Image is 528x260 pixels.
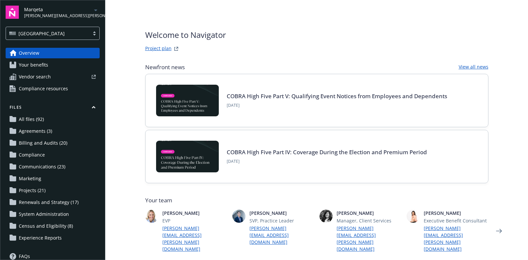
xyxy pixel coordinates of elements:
span: Marketing [19,173,41,184]
img: photo [145,210,158,223]
a: [PERSON_NAME][EMAIL_ADDRESS][PERSON_NAME][DOMAIN_NAME] [337,225,401,252]
a: COBRA High Five Part IV: Coverage During the Election and Premium Period [227,148,427,156]
a: Your benefits [6,60,100,70]
a: Overview [6,48,100,58]
a: Compliance [6,150,100,160]
a: [PERSON_NAME][EMAIL_ADDRESS][PERSON_NAME][DOMAIN_NAME] [424,225,488,252]
a: Billing and Audits (20) [6,138,100,148]
a: Marketing [6,173,100,184]
span: [PERSON_NAME] [162,210,227,217]
span: [DATE] [227,159,427,164]
span: [PERSON_NAME] [249,210,314,217]
a: projectPlanWebsite [172,45,180,53]
span: [PERSON_NAME] [337,210,401,217]
a: Projects (21) [6,185,100,196]
a: Experience Reports [6,233,100,243]
img: photo [319,210,333,223]
a: COBRA High Five Part V: Qualifying Event Notices from Employees and Dependents [227,92,447,100]
span: Communications (23) [19,161,65,172]
span: Compliance [19,150,45,160]
span: Vendor search [19,72,51,82]
span: [PERSON_NAME] [424,210,488,217]
span: Billing and Audits (20) [19,138,67,148]
span: Agreements (3) [19,126,52,136]
span: Projects (21) [19,185,46,196]
span: [GEOGRAPHIC_DATA] [18,30,65,37]
a: Compliance resources [6,83,100,94]
span: Renewals and Strategy (17) [19,197,79,208]
button: Marqeta[PERSON_NAME][EMAIL_ADDRESS][PERSON_NAME][DOMAIN_NAME]arrowDropDown [24,6,100,19]
img: BLOG-Card Image - Compliance - COBRA High Five Pt 4 - 09-04-25.jpg [156,141,219,172]
span: [GEOGRAPHIC_DATA] [9,30,86,37]
a: View all news [459,63,488,71]
span: Census and Eligibility (8) [19,221,73,231]
span: Overview [19,48,39,58]
a: [PERSON_NAME][EMAIL_ADDRESS][DOMAIN_NAME] [249,225,314,246]
button: Files [6,104,100,113]
span: Executive Benefit Consultant [424,217,488,224]
span: SVP, Practice Leader [249,217,314,224]
a: Agreements (3) [6,126,100,136]
span: Marqeta [24,6,92,13]
span: Newfront news [145,63,185,71]
a: Census and Eligibility (8) [6,221,100,231]
a: Renewals and Strategy (17) [6,197,100,208]
span: Experience Reports [19,233,62,243]
span: Manager, Client Services [337,217,401,224]
span: Compliance resources [19,83,68,94]
span: Welcome to Navigator [145,29,226,41]
img: photo [232,210,246,223]
img: BLOG-Card Image - Compliance - COBRA High Five Pt 5 - 09-11-25.jpg [156,85,219,116]
a: [PERSON_NAME][EMAIL_ADDRESS][PERSON_NAME][DOMAIN_NAME] [162,225,227,252]
span: [PERSON_NAME][EMAIL_ADDRESS][PERSON_NAME][DOMAIN_NAME] [24,13,92,19]
a: arrowDropDown [92,6,100,14]
img: navigator-logo.svg [6,6,19,19]
a: System Administration [6,209,100,219]
a: Vendor search [6,72,100,82]
span: Your team [145,196,488,204]
span: EVP [162,217,227,224]
span: All files (92) [19,114,44,125]
a: Communications (23) [6,161,100,172]
a: Project plan [145,45,172,53]
span: Your benefits [19,60,48,70]
a: All files (92) [6,114,100,125]
span: [DATE] [227,102,447,108]
a: Next [494,226,504,236]
span: System Administration [19,209,69,219]
img: photo [407,210,420,223]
